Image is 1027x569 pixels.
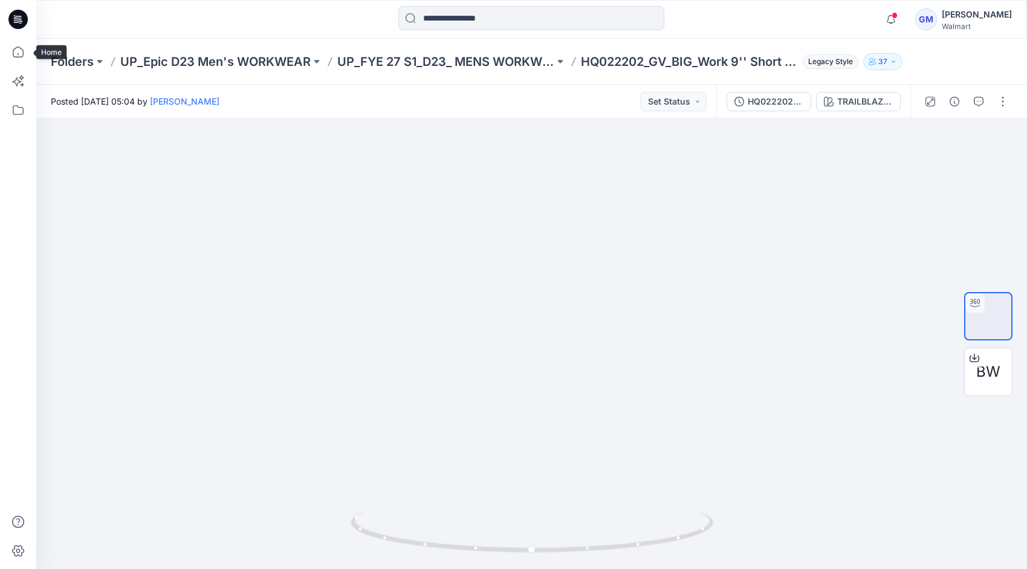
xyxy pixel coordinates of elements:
span: Legacy Style [803,54,858,69]
p: 37 [878,55,887,68]
button: Details [945,92,964,111]
a: Folders [51,53,94,70]
div: TRAILBLAZER BROWN [837,95,893,108]
span: BW [976,361,1000,383]
p: HQ022202_GV_BIG_Work 9'' Short Canvas Hanging [581,53,798,70]
a: [PERSON_NAME] [150,96,219,106]
img: turntable-28-09-2025-04:53:11 [965,293,1011,339]
button: HQ022202_GV_BIG_Work 9'' Short Canvas Hanging [727,92,811,111]
button: TRAILBLAZER BROWN [816,92,901,111]
button: 37 [863,53,902,70]
div: HQ022202_GV_BIG_Work 9'' Short Canvas Hanging [748,95,803,108]
a: UP_FYE 27 S1_D23_ MENS WORKWEAR BOTTOMS EPIC [337,53,554,70]
div: [PERSON_NAME] [942,7,1012,22]
a: UP_Epic D23 Men's WORKWEAR [120,53,311,70]
div: GM [915,8,937,30]
div: Walmart [942,22,1012,31]
span: Posted [DATE] 05:04 by [51,95,219,108]
button: Legacy Style [798,53,858,70]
